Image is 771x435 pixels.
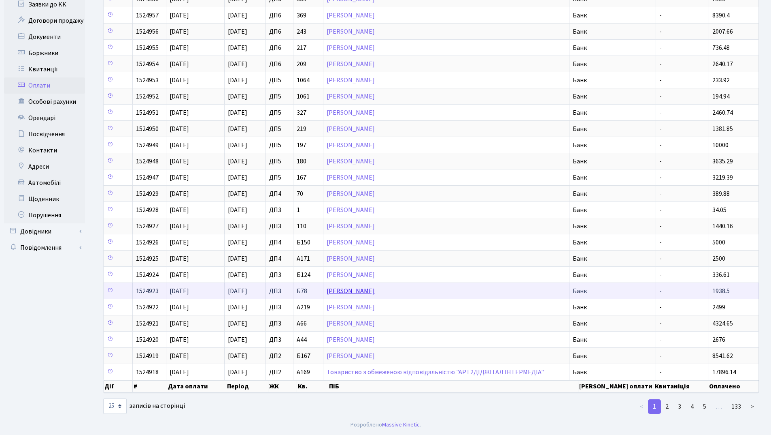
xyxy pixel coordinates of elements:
[712,222,733,231] span: 1440.16
[170,368,189,377] span: [DATE]
[327,108,375,117] a: [PERSON_NAME]
[659,207,705,213] span: -
[269,288,290,294] span: ДП3
[4,13,85,29] a: Договори продажу
[659,369,705,375] span: -
[228,141,247,150] span: [DATE]
[170,222,189,231] span: [DATE]
[228,157,247,166] span: [DATE]
[659,336,705,343] span: -
[712,189,730,198] span: 389.88
[269,93,290,100] span: ДП5
[136,92,159,101] span: 1524952
[297,61,319,67] span: 209
[659,288,705,294] span: -
[712,124,733,133] span: 1381.85
[269,223,290,229] span: ДП3
[573,336,652,343] span: Банк
[170,270,189,279] span: [DATE]
[297,223,319,229] span: 110
[659,126,705,132] span: -
[170,335,189,344] span: [DATE]
[659,223,705,229] span: -
[297,207,319,213] span: 1
[136,238,159,247] span: 1524926
[170,173,189,182] span: [DATE]
[327,157,375,166] a: [PERSON_NAME]
[4,207,85,223] a: Порушення
[712,206,726,214] span: 34.05
[297,380,328,392] th: Кв.
[136,270,159,279] span: 1524924
[4,142,85,159] a: Контакти
[712,270,730,279] span: 336.61
[382,420,420,429] a: Massive Kinetic
[297,126,319,132] span: 219
[327,368,544,377] a: Товариство з обмеженою відповідальністю "АРТ2ДІДЖІТАЛ ІНТЕРМЕДІА"
[659,142,705,148] span: -
[297,239,319,246] span: Б150
[698,399,711,414] a: 5
[659,158,705,165] span: -
[328,380,578,392] th: ПІБ
[228,270,247,279] span: [DATE]
[297,77,319,84] span: 1064
[269,45,290,51] span: ДП6
[103,399,127,414] select: записів на сторінці
[269,174,290,181] span: ДП5
[297,288,319,294] span: Б78
[327,254,375,263] a: [PERSON_NAME]
[573,12,652,19] span: Банк
[228,319,247,328] span: [DATE]
[136,189,159,198] span: 1524929
[103,399,185,414] label: записів на сторінці
[659,191,705,197] span: -
[136,60,159,69] span: 1524954
[712,254,725,263] span: 2500
[659,61,705,67] span: -
[659,255,705,262] span: -
[686,399,699,414] a: 4
[136,319,159,328] span: 1524921
[136,108,159,117] span: 1524951
[228,124,247,133] span: [DATE]
[659,320,705,327] span: -
[228,303,247,312] span: [DATE]
[269,109,290,116] span: ДП5
[327,206,375,214] a: [PERSON_NAME]
[327,287,375,296] a: [PERSON_NAME]
[4,191,85,207] a: Щоденник
[228,238,247,247] span: [DATE]
[170,141,189,150] span: [DATE]
[659,28,705,35] span: -
[136,76,159,85] span: 1524953
[136,206,159,214] span: 1524928
[297,45,319,51] span: 217
[269,158,290,165] span: ДП5
[659,304,705,311] span: -
[297,12,319,19] span: 369
[327,351,375,360] a: [PERSON_NAME]
[297,320,319,327] span: А66
[170,92,189,101] span: [DATE]
[136,222,159,231] span: 1524927
[327,238,375,247] a: [PERSON_NAME]
[4,61,85,77] a: Квитанції
[712,76,730,85] span: 233.92
[269,126,290,132] span: ДП5
[170,238,189,247] span: [DATE]
[269,353,290,359] span: ДП2
[573,142,652,148] span: Банк
[327,27,375,36] a: [PERSON_NAME]
[170,27,189,36] span: [DATE]
[648,399,661,414] a: 1
[4,110,85,126] a: Орендарі
[170,189,189,198] span: [DATE]
[712,351,733,360] span: 8541.62
[269,255,290,262] span: ДП4
[573,288,652,294] span: Банк
[297,353,319,359] span: Б167
[327,92,375,101] a: [PERSON_NAME]
[573,255,652,262] span: Банк
[297,93,319,100] span: 1061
